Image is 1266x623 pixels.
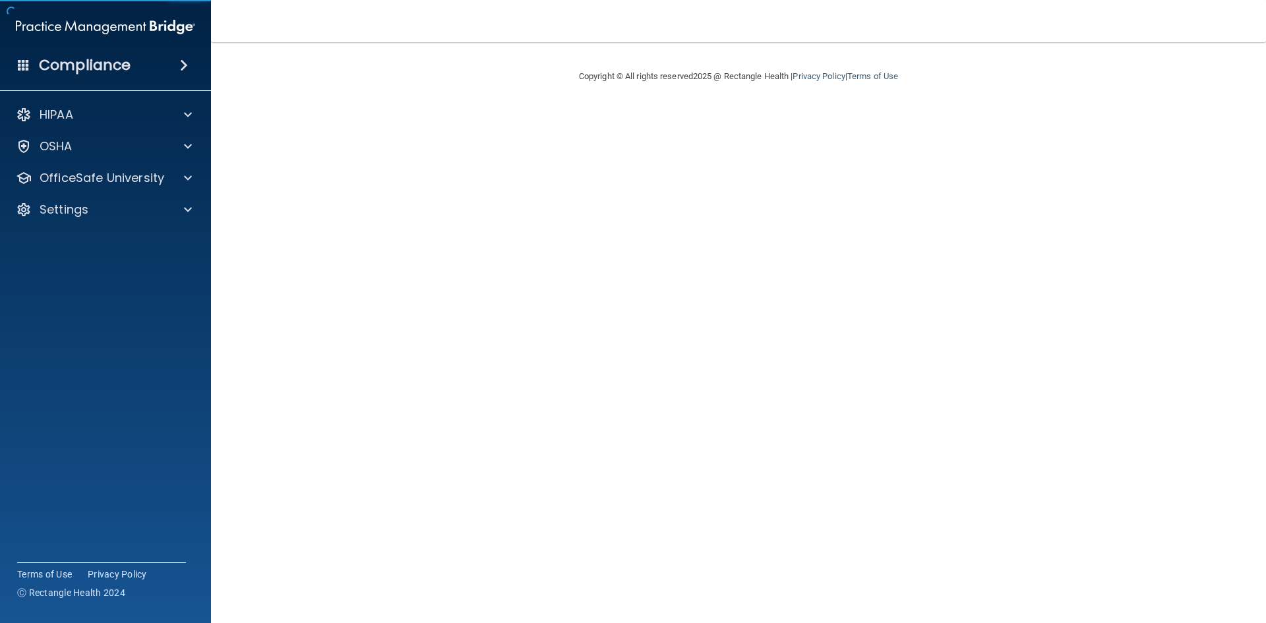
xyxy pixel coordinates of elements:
p: Settings [40,202,88,218]
a: Privacy Policy [793,71,845,81]
span: Ⓒ Rectangle Health 2024 [17,586,125,599]
a: OfficeSafe University [16,170,192,186]
img: PMB logo [16,14,195,40]
p: OSHA [40,138,73,154]
a: Settings [16,202,192,218]
p: OfficeSafe University [40,170,164,186]
a: Terms of Use [17,568,72,581]
div: Copyright © All rights reserved 2025 @ Rectangle Health | | [498,55,979,98]
a: Terms of Use [847,71,898,81]
p: HIPAA [40,107,73,123]
a: Privacy Policy [88,568,147,581]
a: OSHA [16,138,192,154]
h4: Compliance [39,56,131,74]
a: HIPAA [16,107,192,123]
